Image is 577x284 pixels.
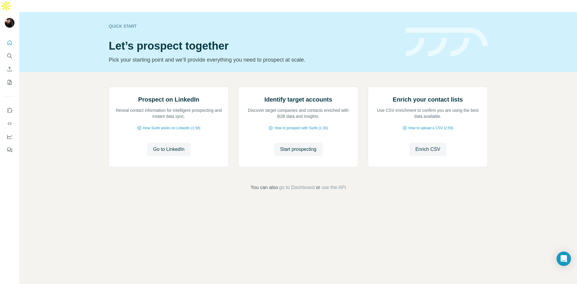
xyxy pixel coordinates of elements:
p: Discover target companies and contacts enriched with B2B data and insights. [245,107,352,119]
button: Use Surfe on LinkedIn [5,105,14,116]
h2: Enrich your contact lists [393,95,463,104]
img: banner [406,28,488,57]
button: Feedback [5,145,14,155]
img: Avatar [5,18,14,28]
p: Use CSV enrichment to confirm you are using the best data available. [374,107,481,119]
button: Dashboard [5,131,14,142]
button: Use Surfe API [5,118,14,129]
div: Quick start [109,23,398,29]
p: Reveal contact information for intelligent prospecting and instant data sync. [115,107,222,119]
button: Enrich CSV [5,64,14,75]
span: How Surfe works on LinkedIn (1:58) [143,125,200,131]
button: Search [5,50,14,61]
span: or [316,184,320,191]
span: Start prospecting [280,146,316,153]
button: Go to LinkedIn [147,143,190,156]
span: How to upload a CSV (2:59) [408,125,453,131]
span: You can also [251,184,278,191]
span: How to prospect with Surfe (1:30) [274,125,328,131]
button: go to Dashboard [279,184,315,191]
button: Start prospecting [274,143,322,156]
div: Open Intercom Messenger [557,252,571,266]
span: Go to LinkedIn [153,146,184,153]
h1: Let’s prospect together [109,40,398,52]
button: Enrich CSV [409,143,446,156]
h2: Identify target accounts [264,95,332,104]
p: Pick your starting point and we’ll provide everything you need to prospect at scale. [109,56,398,64]
button: Quick start [5,37,14,48]
h2: Prospect on LinkedIn [138,95,199,104]
button: My lists [5,77,14,88]
span: Enrich CSV [415,146,440,153]
button: use the API [321,184,346,191]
